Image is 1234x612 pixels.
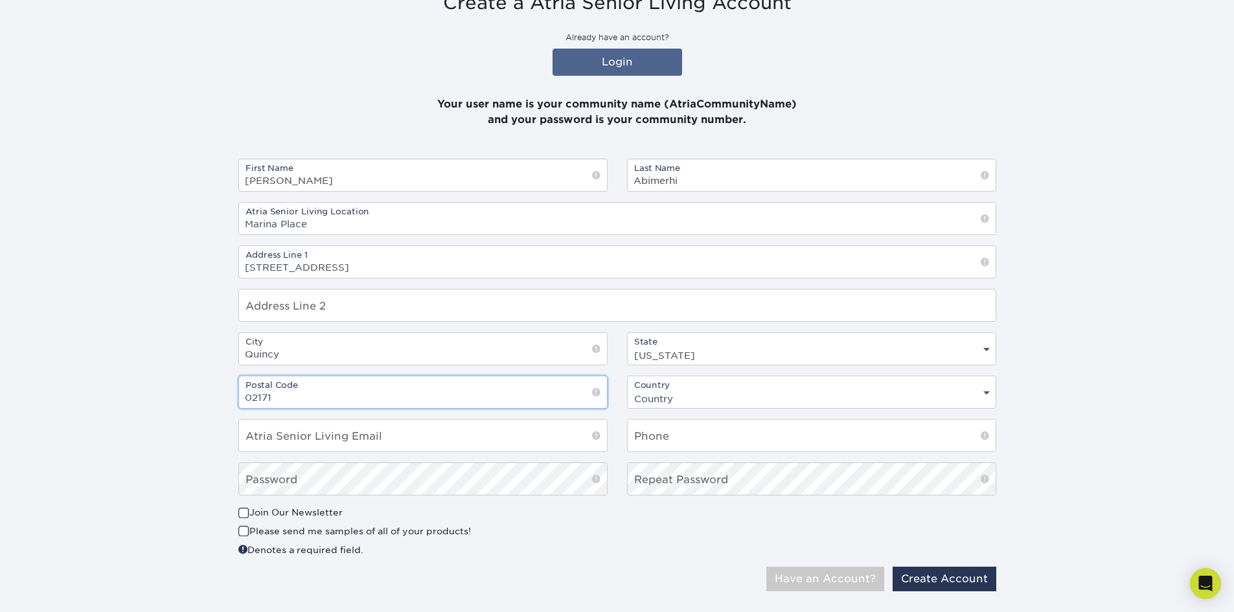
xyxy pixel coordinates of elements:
[238,506,343,519] label: Join Our Newsletter
[238,81,996,128] p: Your user name is your community name (AtriaCommunityName) and your password is your community nu...
[238,32,996,43] p: Already have an account?
[238,543,608,556] div: Denotes a required field.
[893,567,996,591] button: Create Account
[1190,568,1221,599] div: Open Intercom Messenger
[238,525,471,538] label: Please send me samples of all of your products!
[553,49,682,76] a: Login
[799,506,973,550] iframe: reCAPTCHA
[766,567,884,591] button: Have an Account?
